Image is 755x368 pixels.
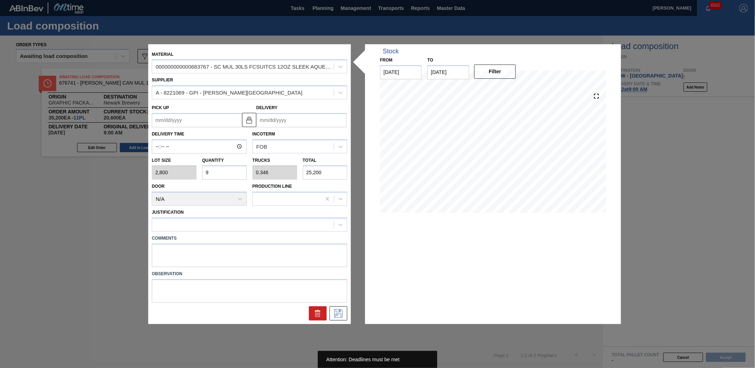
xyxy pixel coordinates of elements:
[152,113,242,127] input: mm/dd/yyyy
[326,357,400,362] span: Attention: Deadlines must be met
[383,48,399,55] div: Stock
[152,106,169,111] label: Pick up
[252,158,270,163] label: Trucks
[242,113,256,127] button: locked
[427,58,433,63] label: to
[152,52,173,57] label: Material
[156,64,334,70] div: 000000000000683767 - SC MUL 30LS FCSUITCS 12OZ SLEEK AQUEOUS
[152,184,165,189] label: Door
[152,210,184,215] label: Justification
[330,306,347,320] div: Save Suggestion
[256,144,267,150] div: FOB
[202,158,224,163] label: Quantity
[380,58,392,63] label: From
[152,155,197,166] label: Lot size
[427,65,469,80] input: mm/dd/yyyy
[245,116,253,124] img: locked
[152,269,347,279] label: Observation
[252,132,275,137] label: Incoterm
[252,184,292,189] label: Production Line
[152,78,173,83] label: Supplier
[309,306,327,320] div: Delete Suggestion
[156,90,302,96] div: A - 8221069 - GPI - [PERSON_NAME][GEOGRAPHIC_DATA]
[152,233,347,244] label: Comments
[303,158,317,163] label: Total
[256,113,347,127] input: mm/dd/yyyy
[152,129,247,139] label: Delivery Time
[256,106,278,111] label: Delivery
[380,65,422,80] input: mm/dd/yyyy
[474,65,516,79] button: Filter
